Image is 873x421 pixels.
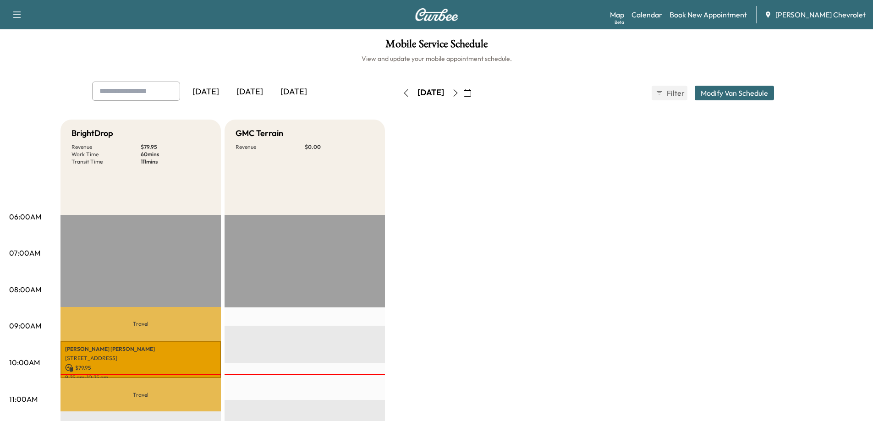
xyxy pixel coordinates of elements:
[670,9,747,20] a: Book New Appointment
[9,54,864,63] h6: View and update your mobile appointment schedule.
[272,82,316,103] div: [DATE]
[9,211,41,222] p: 06:00AM
[71,151,141,158] p: Work Time
[9,357,40,368] p: 10:00AM
[631,9,662,20] a: Calendar
[9,394,38,405] p: 11:00AM
[417,87,444,98] div: [DATE]
[415,8,459,21] img: Curbee Logo
[60,307,221,341] p: Travel
[305,143,374,151] p: $ 0.00
[228,82,272,103] div: [DATE]
[9,247,40,258] p: 07:00AM
[652,86,687,100] button: Filter
[236,143,305,151] p: Revenue
[60,378,221,411] p: Travel
[9,320,41,331] p: 09:00AM
[667,87,683,98] span: Filter
[141,151,210,158] p: 60 mins
[695,86,774,100] button: Modify Van Schedule
[236,127,283,140] h5: GMC Terrain
[65,355,216,362] p: [STREET_ADDRESS]
[9,38,864,54] h1: Mobile Service Schedule
[141,143,210,151] p: $ 79.95
[775,9,866,20] span: [PERSON_NAME] Chevrolet
[615,19,624,26] div: Beta
[65,364,216,372] p: $ 79.95
[610,9,624,20] a: MapBeta
[71,127,113,140] h5: BrightDrop
[71,143,141,151] p: Revenue
[184,82,228,103] div: [DATE]
[141,158,210,165] p: 111 mins
[65,345,216,353] p: [PERSON_NAME] [PERSON_NAME]
[9,284,41,295] p: 08:00AM
[71,158,141,165] p: Transit Time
